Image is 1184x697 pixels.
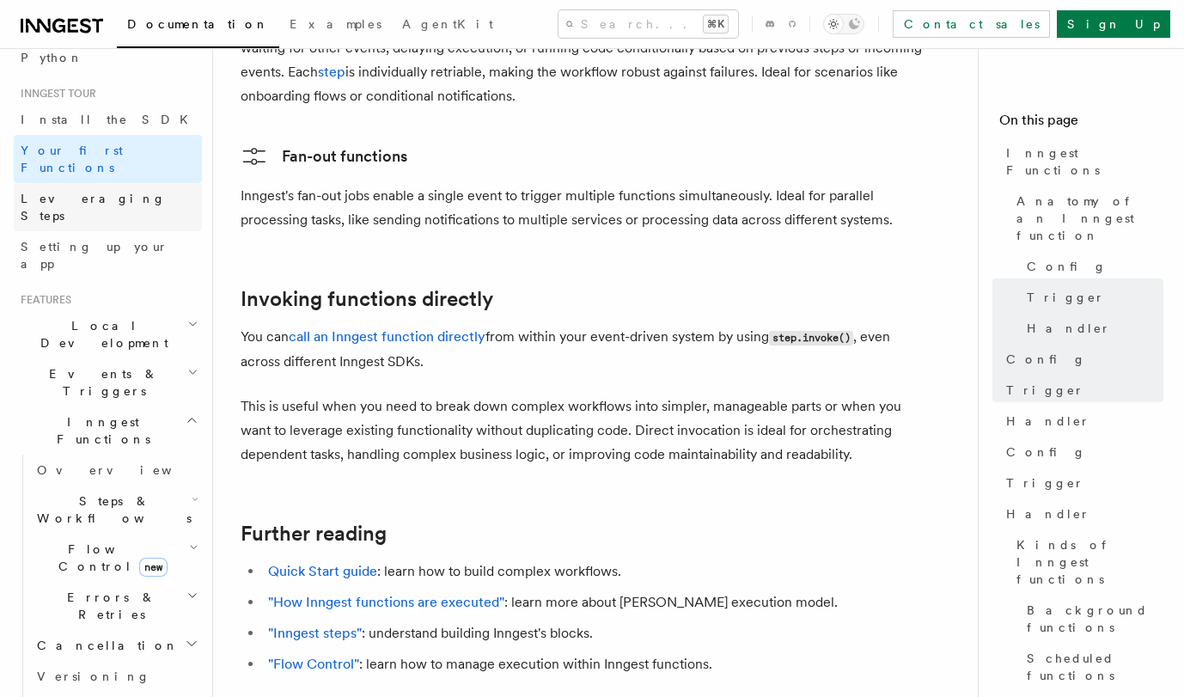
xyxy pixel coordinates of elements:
[268,625,362,641] a: "Inngest steps"
[1006,413,1090,430] span: Handler
[241,394,928,467] p: This is useful when you need to break down complex workflows into simpler, manageable parts or wh...
[1006,144,1163,179] span: Inngest Functions
[30,486,202,534] button: Steps & Workflows
[1057,10,1170,38] a: Sign Up
[268,656,359,672] a: "Flow Control"
[1027,320,1111,337] span: Handler
[769,331,853,345] code: step.invoke()
[14,365,187,400] span: Events & Triggers
[558,10,738,38] button: Search...⌘K
[30,455,202,486] a: Overview
[263,652,928,676] li: : learn how to manage execution within Inngest functions.
[30,534,202,582] button: Flow Controlnew
[1010,186,1163,251] a: Anatomy of an Inngest function
[263,559,928,584] li: : learn how to build complex workflows.
[999,406,1163,437] a: Handler
[268,594,504,610] a: "How Inngest functions are executed"
[14,87,96,101] span: Inngest tour
[1020,282,1163,313] a: Trigger
[14,293,71,307] span: Features
[999,138,1163,186] a: Inngest Functions
[21,144,123,174] span: Your first Functions
[30,630,202,661] button: Cancellation
[241,522,387,546] a: Further reading
[14,317,187,352] span: Local Development
[1016,193,1163,244] span: Anatomy of an Inngest function
[1020,313,1163,344] a: Handler
[289,328,485,345] a: call an Inngest function directly
[1006,382,1084,399] span: Trigger
[999,110,1163,138] h4: On this page
[1006,351,1086,368] span: Config
[21,113,198,126] span: Install the SDK
[279,5,392,46] a: Examples
[21,51,83,64] span: Python
[1020,595,1163,643] a: Background functions
[1006,443,1086,461] span: Config
[14,310,202,358] button: Local Development
[263,590,928,614] li: : learn more about [PERSON_NAME] execution model.
[1020,643,1163,691] a: Scheduled functions
[117,5,279,48] a: Documentation
[1006,505,1090,523] span: Handler
[290,17,381,31] span: Examples
[14,231,202,279] a: Setting up your app
[14,407,202,455] button: Inngest Functions
[263,621,928,645] li: : understand building Inngest's blocks.
[1027,602,1163,636] span: Background functions
[30,582,202,630] button: Errors & Retries
[893,10,1050,38] a: Contact sales
[704,15,728,33] kbd: ⌘K
[999,344,1163,375] a: Config
[30,541,189,575] span: Flow Control
[1020,251,1163,282] a: Config
[402,17,493,31] span: AgentKit
[30,637,179,654] span: Cancellation
[999,498,1163,529] a: Handler
[999,437,1163,468] a: Config
[21,240,168,271] span: Setting up your app
[1010,529,1163,595] a: Kinds of Inngest functions
[14,42,202,73] a: Python
[823,14,864,34] button: Toggle dark mode
[1006,474,1084,492] span: Trigger
[999,468,1163,498] a: Trigger
[241,287,493,311] a: Invoking functions directly
[30,492,192,527] span: Steps & Workflows
[318,64,345,80] a: step
[14,183,202,231] a: Leveraging Steps
[139,558,168,577] span: new
[21,192,166,223] span: Leveraging Steps
[1027,289,1105,306] span: Trigger
[37,463,214,477] span: Overview
[1027,650,1163,684] span: Scheduled functions
[14,358,202,407] button: Events & Triggers
[1016,536,1163,588] span: Kinds of Inngest functions
[241,184,928,232] p: Inngest's fan-out jobs enable a single event to trigger multiple functions simultaneously. Ideal ...
[999,375,1163,406] a: Trigger
[268,563,377,579] a: Quick Start guide
[392,5,504,46] a: AgentKit
[37,669,150,683] span: Versioning
[127,17,269,31] span: Documentation
[30,589,186,623] span: Errors & Retries
[1027,258,1107,275] span: Config
[241,325,928,374] p: You can from within your event-driven system by using , even across different Inngest SDKs.
[14,413,186,448] span: Inngest Functions
[241,143,407,170] a: Fan-out functions
[14,135,202,183] a: Your first Functions
[241,12,928,108] p: Step functions allow you to create complex workflows. You can coordinate between multiple steps, ...
[14,104,202,135] a: Install the SDK
[30,661,202,692] a: Versioning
